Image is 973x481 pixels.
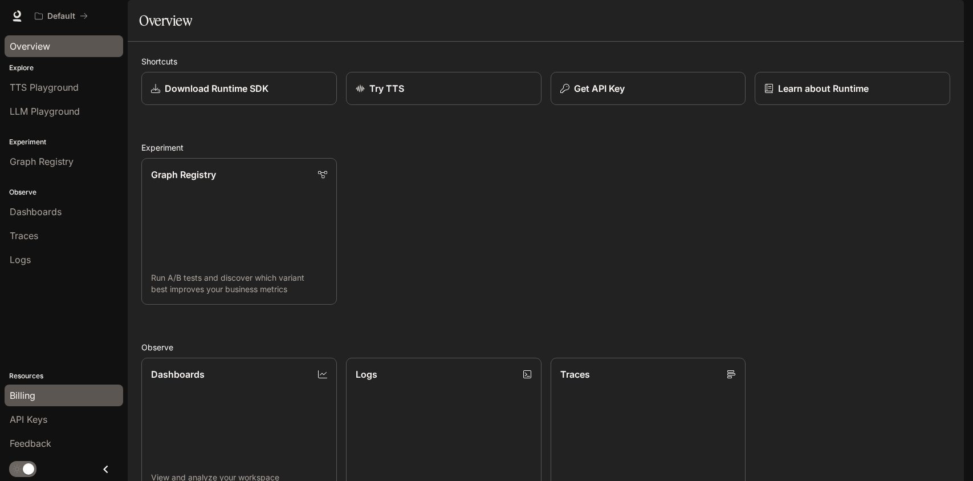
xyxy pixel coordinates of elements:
[369,82,404,95] p: Try TTS
[139,9,192,32] h1: Overview
[165,82,268,95] p: Download Runtime SDK
[141,142,950,153] h2: Experiment
[141,55,950,67] h2: Shortcuts
[141,158,337,305] a: Graph RegistryRun A/B tests and discover which variant best improves your business metrics
[151,168,216,181] p: Graph Registry
[356,367,377,381] p: Logs
[560,367,590,381] p: Traces
[47,11,75,21] p: Default
[151,367,205,381] p: Dashboards
[141,72,337,105] a: Download Runtime SDK
[151,272,327,295] p: Run A/B tests and discover which variant best improves your business metrics
[141,341,950,353] h2: Observe
[346,72,542,105] a: Try TTS
[755,72,950,105] a: Learn about Runtime
[30,5,93,27] button: All workspaces
[551,72,746,105] button: Get API Key
[574,82,625,95] p: Get API Key
[778,82,869,95] p: Learn about Runtime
